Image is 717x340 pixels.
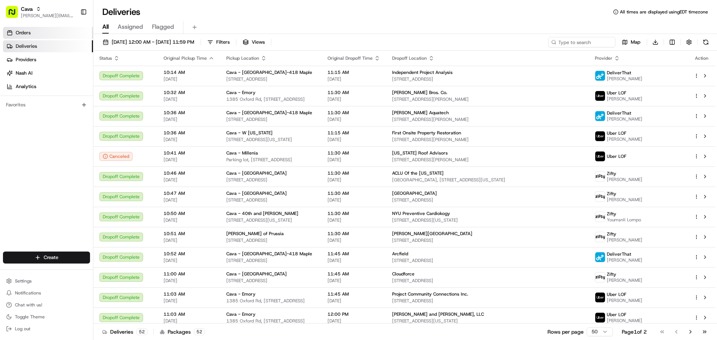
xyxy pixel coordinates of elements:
[164,237,214,243] span: [DATE]
[595,111,605,121] img: profile_deliverthat_partner.png
[607,191,616,197] span: Zifty
[3,81,93,93] a: Analytics
[607,291,626,297] span: Uber LOF
[3,27,93,39] a: Orders
[226,197,316,203] span: [STREET_ADDRESS]
[392,177,583,183] span: [GEOGRAPHIC_DATA], [STREET_ADDRESS][US_STATE]
[164,157,214,163] span: [DATE]
[164,69,214,75] span: 10:14 AM
[3,54,93,66] a: Providers
[15,314,45,320] span: Toggle Theme
[226,217,316,223] span: [STREET_ADDRESS][US_STATE]
[127,74,136,82] button: Start new chat
[15,108,57,116] span: Knowledge Base
[164,76,214,82] span: [DATE]
[328,130,380,136] span: 11:15 AM
[226,298,316,304] span: 1385 Oxford Rd, [STREET_ADDRESS]
[16,70,32,77] span: Nash AI
[16,83,36,90] span: Analytics
[328,69,380,75] span: 11:15 AM
[595,232,605,242] img: zifty-logo-trans-sq.png
[53,126,90,132] a: Powered byPylon
[7,7,22,22] img: Nash
[607,277,642,283] span: [PERSON_NAME]
[392,291,468,297] span: Project Community Connections Inc.
[3,252,90,263] button: Create
[392,150,448,156] span: [US_STATE] Roof Advisors
[164,217,214,223] span: [DATE]
[328,237,380,243] span: [DATE]
[7,109,13,115] div: 📗
[164,116,214,122] span: [DATE]
[15,326,30,332] span: Log out
[226,110,312,116] span: Cava - [GEOGRAPHIC_DATA]-418 Maple
[112,39,194,46] span: [DATE] 12:00 AM - [DATE] 11:59 PM
[328,231,380,237] span: 11:30 AM
[226,291,255,297] span: Cava - Emory
[226,177,316,183] span: [STREET_ADDRESS]
[164,298,214,304] span: [DATE]
[607,211,616,217] span: Zifty
[226,157,316,163] span: Parking lot, [STREET_ADDRESS]
[7,71,21,85] img: 1736555255976-a54dd68f-1ca7-489b-9aae-adbdc363a1c4
[102,6,140,18] h1: Deliveries
[164,90,214,96] span: 10:32 AM
[226,130,273,136] span: Cava - W [US_STATE]
[607,297,642,303] span: [PERSON_NAME]
[328,271,380,277] span: 11:45 AM
[226,137,316,143] span: [STREET_ADDRESS][US_STATE]
[392,231,472,237] span: [PERSON_NAME][GEOGRAPHIC_DATA]
[164,231,214,237] span: 10:51 AM
[622,328,647,336] div: Page 1 of 2
[607,153,626,159] span: Uber LOF
[164,177,214,183] span: [DATE]
[25,79,94,85] div: We're available if you need us!
[618,37,644,47] button: Map
[7,30,136,42] p: Welcome 👋
[607,197,642,203] span: [PERSON_NAME]
[328,76,380,82] span: [DATE]
[99,37,198,47] button: [DATE] 12:00 AM - [DATE] 11:59 PM
[392,197,583,203] span: [STREET_ADDRESS]
[226,150,258,156] span: Cava - Millenia
[607,136,642,142] span: [PERSON_NAME]
[226,76,316,82] span: [STREET_ADDRESS]
[595,71,605,81] img: profile_deliverthat_partner.png
[694,55,710,61] div: Action
[21,13,74,19] button: [PERSON_NAME][EMAIL_ADDRESS][PERSON_NAME][DOMAIN_NAME]
[548,37,615,47] input: Type to search
[216,39,230,46] span: Filters
[607,110,631,116] span: DeliverThat
[607,251,631,257] span: DeliverThat
[392,110,449,116] span: [PERSON_NAME] Aquatech
[328,318,380,324] span: [DATE]
[164,190,214,196] span: 10:47 AM
[607,90,626,96] span: Uber LOF
[164,197,214,203] span: [DATE]
[164,271,214,277] span: 11:00 AM
[226,311,255,317] span: Cava - Emory
[164,110,214,116] span: 10:36 AM
[328,197,380,203] span: [DATE]
[595,293,605,302] img: uber-new-logo.jpeg
[328,116,380,122] span: [DATE]
[607,217,641,223] span: Youmsnli Lompo
[3,312,90,322] button: Toggle Theme
[607,271,616,277] span: Zifty
[226,190,287,196] span: Cava - [GEOGRAPHIC_DATA]
[328,251,380,257] span: 11:45 AM
[547,328,584,336] p: Rows per page
[328,170,380,176] span: 11:30 AM
[3,3,77,21] button: Cava[PERSON_NAME][EMAIL_ADDRESS][PERSON_NAME][DOMAIN_NAME]
[63,109,69,115] div: 💻
[392,271,415,277] span: Cloudforce
[328,90,380,96] span: 11:30 AM
[607,130,626,136] span: Uber LOF
[595,172,605,181] img: zifty-logo-trans-sq.png
[392,298,583,304] span: [STREET_ADDRESS]
[164,150,214,156] span: 10:41 AM
[239,37,268,47] button: Views
[392,116,583,122] span: [STREET_ADDRESS][PERSON_NAME]
[164,291,214,297] span: 11:03 AM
